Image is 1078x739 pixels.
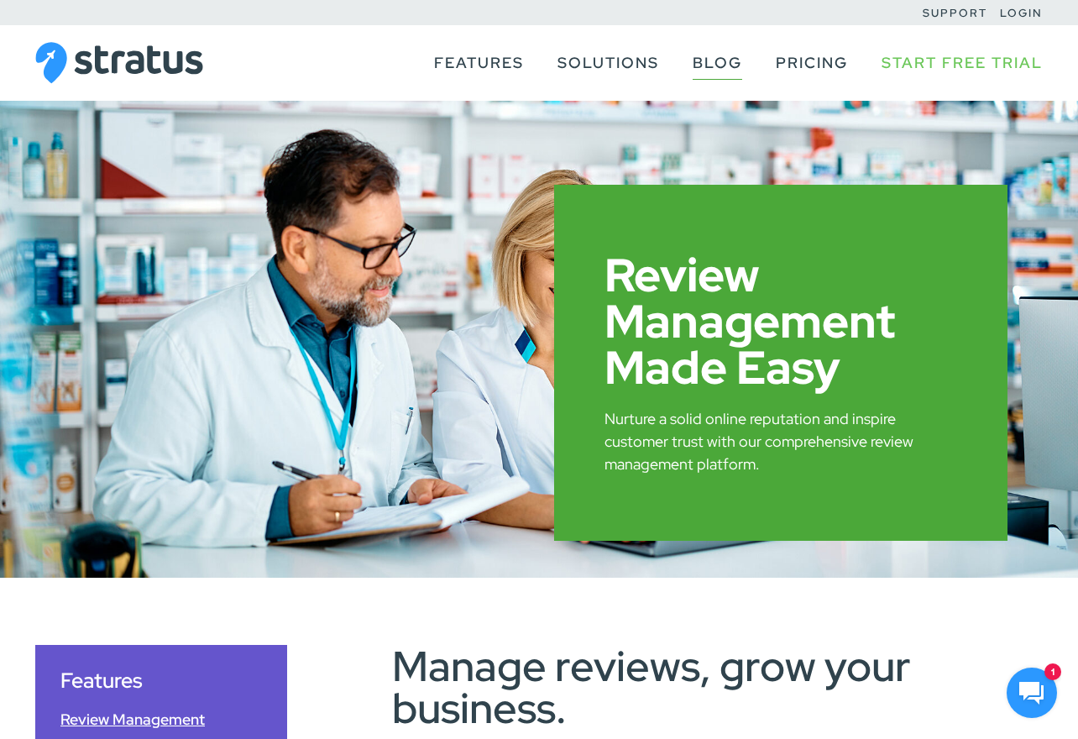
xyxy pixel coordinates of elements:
[417,25,1043,101] nav: Primary
[882,47,1043,79] a: Start Free Trial
[60,708,262,731] a: Review Management
[693,47,742,79] a: Blog
[923,6,987,20] a: Support
[1002,663,1061,722] iframe: HelpCrunch
[434,47,524,79] a: Features
[1000,6,1043,20] a: Login
[60,667,143,694] a: Features
[392,645,1043,729] h2: Manage reviews, grow your business.
[35,42,203,84] img: Stratus
[604,252,957,390] h1: Review Management Made Easy
[776,47,848,79] a: Pricing
[604,407,957,475] p: Nurture a solid online reputation and inspire customer trust with our comprehensive review manage...
[557,47,659,79] a: Solutions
